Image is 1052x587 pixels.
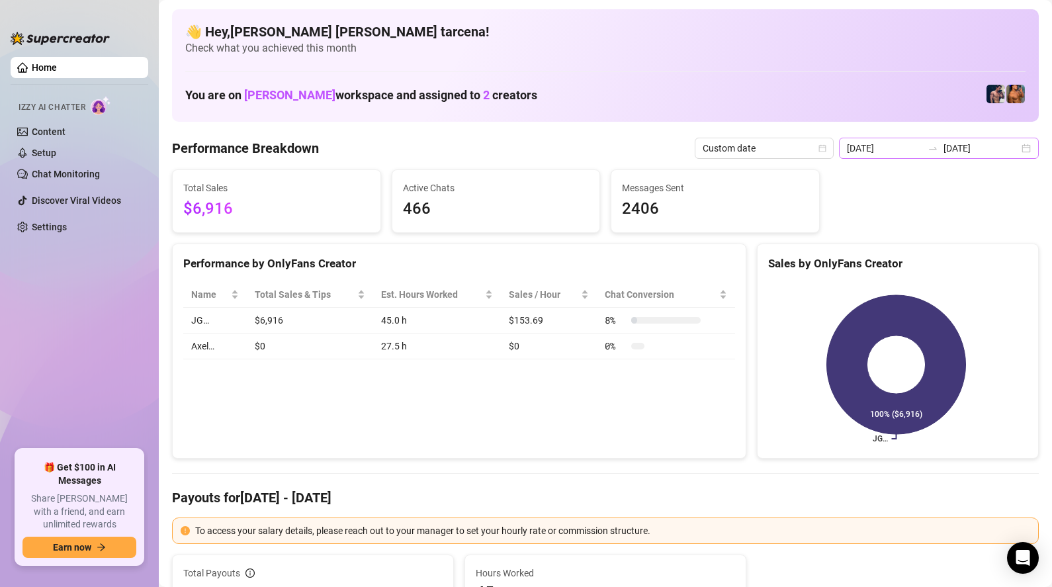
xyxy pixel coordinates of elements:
[244,88,335,102] span: [PERSON_NAME]
[181,526,190,535] span: exclamation-circle
[373,334,500,359] td: 27.5 h
[847,141,922,156] input: Start date
[53,542,91,553] span: Earn now
[703,138,826,158] span: Custom date
[605,313,626,328] span: 8 %
[622,197,809,222] span: 2406
[509,287,579,302] span: Sales / Hour
[22,461,136,487] span: 🎁 Get $100 in AI Messages
[32,195,121,206] a: Discover Viral Videos
[32,62,57,73] a: Home
[172,488,1039,507] h4: Payouts for [DATE] - [DATE]
[373,308,500,334] td: 45.0 h
[19,101,85,114] span: Izzy AI Chatter
[597,282,735,308] th: Chat Conversion
[97,543,106,552] span: arrow-right
[32,222,67,232] a: Settings
[22,492,136,531] span: Share [PERSON_NAME] with a friend, and earn unlimited rewards
[183,308,247,334] td: JG…
[1007,542,1039,574] div: Open Intercom Messenger
[403,181,590,195] span: Active Chats
[183,334,247,359] td: Axel…
[185,41,1026,56] span: Check what you achieved this month
[32,169,100,179] a: Chat Monitoring
[873,434,888,443] text: JG…
[476,566,735,580] span: Hours Worked
[191,287,228,302] span: Name
[768,255,1028,273] div: Sales by OnlyFans Creator
[818,144,826,152] span: calendar
[32,148,56,158] a: Setup
[183,255,735,273] div: Performance by OnlyFans Creator
[22,537,136,558] button: Earn nowarrow-right
[605,339,626,353] span: 0 %
[195,523,1030,538] div: To access your salary details, please reach out to your manager to set your hourly rate or commis...
[255,287,355,302] span: Total Sales & Tips
[403,197,590,222] span: 466
[381,287,482,302] div: Est. Hours Worked
[605,287,717,302] span: Chat Conversion
[501,282,597,308] th: Sales / Hour
[183,282,247,308] th: Name
[185,88,537,103] h1: You are on workspace and assigned to creators
[11,32,110,45] img: logo-BBDzfeDw.svg
[986,85,1005,103] img: Axel
[185,23,1026,41] h4: 👋 Hey, [PERSON_NAME] [PERSON_NAME] tarcena !
[247,308,373,334] td: $6,916
[928,143,938,154] span: to
[172,139,319,158] h4: Performance Breakdown
[501,334,597,359] td: $0
[943,141,1019,156] input: End date
[483,88,490,102] span: 2
[91,96,111,115] img: AI Chatter
[501,308,597,334] td: $153.69
[183,566,240,580] span: Total Payouts
[247,282,373,308] th: Total Sales & Tips
[247,334,373,359] td: $0
[32,126,66,137] a: Content
[245,568,255,578] span: info-circle
[183,197,370,222] span: $6,916
[928,143,938,154] span: swap-right
[622,181,809,195] span: Messages Sent
[1006,85,1025,103] img: JG
[183,181,370,195] span: Total Sales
